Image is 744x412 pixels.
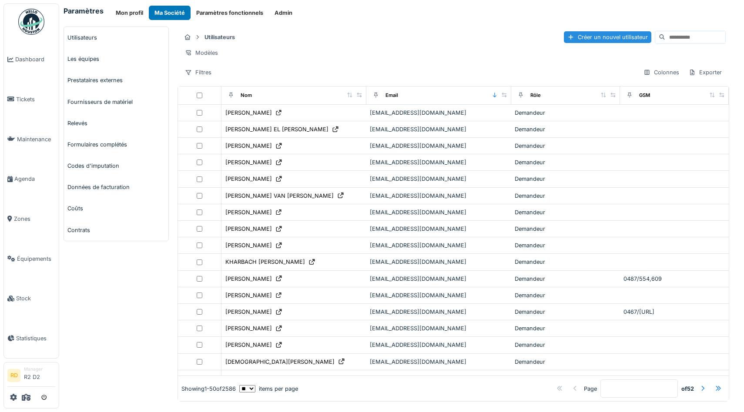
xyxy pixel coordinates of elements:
div: [EMAIL_ADDRESS][DOMAIN_NAME] [370,324,508,332]
div: Demandeur [515,341,617,349]
a: Prestataires externes [64,70,168,91]
div: [EMAIL_ADDRESS][DOMAIN_NAME] [370,142,508,150]
img: Badge_color-CXgf-gQk.svg [18,9,44,35]
div: [EMAIL_ADDRESS][DOMAIN_NAME] [370,208,508,216]
a: Fournisseurs de matériel [64,91,168,113]
div: Demandeur [515,225,617,233]
div: [PERSON_NAME] [225,241,272,249]
a: Équipements [4,239,59,279]
button: Paramètres fonctionnels [191,6,269,20]
div: GSM [639,92,650,99]
button: Ma Société [149,6,191,20]
div: Demandeur [515,374,617,382]
div: Exporter [685,66,726,79]
a: Codes d'imputation [64,155,168,176]
div: [EMAIL_ADDRESS][DOMAIN_NAME] [370,158,508,166]
div: [PERSON_NAME] [225,341,272,349]
a: Dashboard [4,40,59,80]
div: [EMAIL_ADDRESS][DOMAIN_NAME] [370,374,508,382]
span: Maintenance [17,135,55,143]
div: [PERSON_NAME] [225,208,272,216]
div: 0487/554,609 [623,275,725,283]
div: [EMAIL_ADDRESS][DOMAIN_NAME] [370,175,508,183]
div: Rôle [530,92,541,99]
div: [PERSON_NAME] [225,324,272,332]
a: Données de facturation [64,176,168,198]
a: Utilisateurs [64,27,168,48]
a: RD ManagerR2 D2 [7,366,55,387]
div: [PERSON_NAME] [225,308,272,316]
div: [PERSON_NAME] EL [PERSON_NAME] [225,125,328,133]
div: Demandeur [515,142,617,150]
div: Demandeur [515,258,617,266]
span: Statistiques [16,334,55,342]
a: Les équipes [64,48,168,70]
div: [PERSON_NAME] [225,291,272,299]
div: [EMAIL_ADDRESS][DOMAIN_NAME] [370,125,508,133]
div: Showing 1 - 50 of 2586 [181,384,236,392]
div: [PERSON_NAME] [225,225,272,233]
div: [DEMOGRAPHIC_DATA][PERSON_NAME] [225,358,335,366]
div: Demandeur [515,324,617,332]
div: [EMAIL_ADDRESS][DOMAIN_NAME] [370,258,508,266]
div: Demandeur [515,275,617,283]
button: Mon profil [110,6,149,20]
strong: of 52 [681,384,694,392]
div: [PERSON_NAME] [225,175,272,183]
a: Coûts [64,198,168,219]
button: Admin [269,6,298,20]
div: [EMAIL_ADDRESS][DOMAIN_NAME] [370,291,508,299]
div: Demandeur [515,175,617,183]
span: Agenda [14,175,55,183]
div: Créer un nouvel utilisateur [564,31,651,43]
span: Tickets [16,95,55,103]
span: Stock [16,294,55,302]
div: Page [584,384,597,392]
div: Manager [24,366,55,372]
div: 0467/[URL] [623,308,725,316]
a: Statistiques [4,319,59,359]
li: RD [7,369,20,382]
div: [PERSON_NAME] [225,275,272,283]
div: [EMAIL_ADDRESS][DOMAIN_NAME] [370,241,508,249]
a: Tickets [4,80,59,120]
div: Colonnes [640,66,683,79]
a: Stock [4,279,59,319]
div: [PERSON_NAME] [225,109,272,117]
div: [PERSON_NAME] [225,142,272,150]
div: Demandeur [515,308,617,316]
div: Demandeur [515,208,617,216]
div: Demandeur [515,358,617,366]
a: Agenda [4,159,59,199]
span: Zones [14,215,55,223]
div: [PERSON_NAME] VAN [PERSON_NAME] [225,192,334,200]
div: Email [385,92,398,99]
div: [PERSON_NAME] [225,158,272,166]
a: Contrats [64,219,168,241]
div: Filtres [181,66,215,79]
div: items per page [239,384,298,392]
a: Maintenance [4,119,59,159]
div: Demandeur [515,241,617,249]
span: Équipements [17,255,55,263]
div: Demandeur [515,192,617,200]
div: Demandeur [515,125,617,133]
div: [PERSON_NAME] [225,374,272,382]
h6: Paramètres [64,7,104,15]
div: [EMAIL_ADDRESS][DOMAIN_NAME] [370,308,508,316]
div: [EMAIL_ADDRESS][DOMAIN_NAME] [370,109,508,117]
strong: Utilisateurs [201,33,238,41]
a: Relevés [64,113,168,134]
a: Zones [4,199,59,239]
div: Modèles [181,47,222,59]
div: [EMAIL_ADDRESS][DOMAIN_NAME] [370,192,508,200]
div: Demandeur [515,158,617,166]
div: Demandeur [515,109,617,117]
a: Formulaires complétés [64,134,168,155]
div: [EMAIL_ADDRESS][DOMAIN_NAME] [370,225,508,233]
span: Dashboard [15,55,55,63]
